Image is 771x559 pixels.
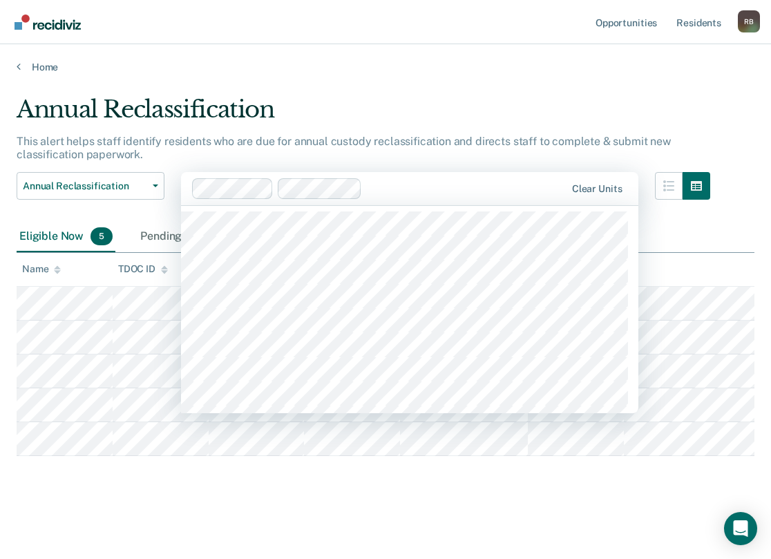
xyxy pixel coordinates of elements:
[724,512,757,545] div: Open Intercom Messenger
[738,10,760,32] button: Profile dropdown button
[15,15,81,30] img: Recidiviz
[118,263,168,275] div: TDOC ID
[22,263,61,275] div: Name
[572,183,622,195] div: Clear units
[17,172,164,200] button: Annual Reclassification
[17,95,710,135] div: Annual Reclassification
[738,10,760,32] div: R B
[17,61,754,73] a: Home
[17,135,671,161] p: This alert helps staff identify residents who are due for annual custody reclassification and dir...
[91,227,113,245] span: 5
[137,222,213,252] div: Pending7
[17,222,115,252] div: Eligible Now5
[23,180,147,192] span: Annual Reclassification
